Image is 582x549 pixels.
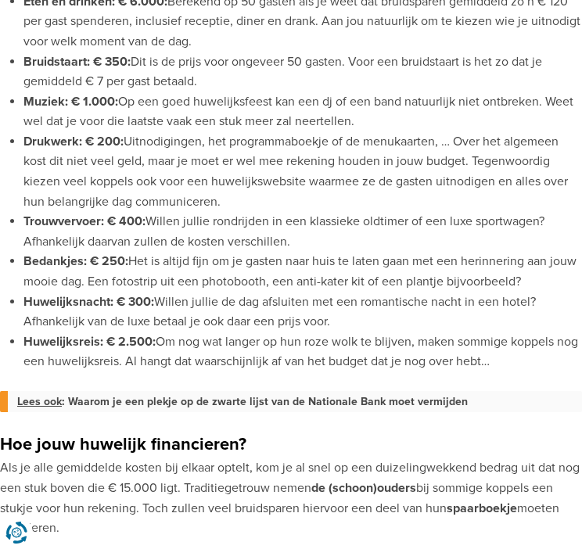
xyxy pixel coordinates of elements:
[311,480,416,496] strong: de (schoon)ouders
[23,52,582,92] li: Dit is de prijs voor ongeveer 50 gasten. Voor een bruidstaart is het zo dat je gemiddeld € 7 per ...
[23,334,156,350] strong: Huwelijksreis: € 2.500:
[23,212,582,252] li: Willen jullie rondrijden in een klassieke oldtimer of een luxe sportwagen? Afhankelijk daarvan zu...
[23,294,154,310] strong: Huwelijksnacht: € 300:
[23,332,582,372] li: Om nog wat langer op hun roze wolk te blijven, maken sommige koppels nog een huwelijksreis. Al ha...
[23,213,145,229] strong: Trouwvervoer: € 400:
[447,501,517,516] strong: spaarboekje
[23,252,582,292] li: Het is altijd fijn om je gasten naar huis te laten gaan met een herinnering aan jouw mooie dag. E...
[23,292,582,332] li: Willen jullie de dag afsluiten met een romantische nacht in een hotel? Afhankelijk van de luxe be...
[23,253,128,269] strong: Bedankjes: € 250:
[17,391,582,412] a: Lees ook: Waarom je een plekje op de zwarte lijst van de Nationale Bank moet vermijden
[17,395,62,408] span: Lees ook
[23,132,582,212] li: Uitnodigingen, het programmaboekje of de menukaarten, … Over het algemeen kost dit niet veel geld...
[23,134,124,149] strong: Drukwerk: € 200:
[23,94,118,109] strong: Muziek: € 1.000:
[23,54,131,70] strong: Bruidstaart: € 350:
[23,92,582,132] li: Op een goed huwelijksfeest kan een dj of een band natuurlijk niet ontbreken. Weet wel dat je voor...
